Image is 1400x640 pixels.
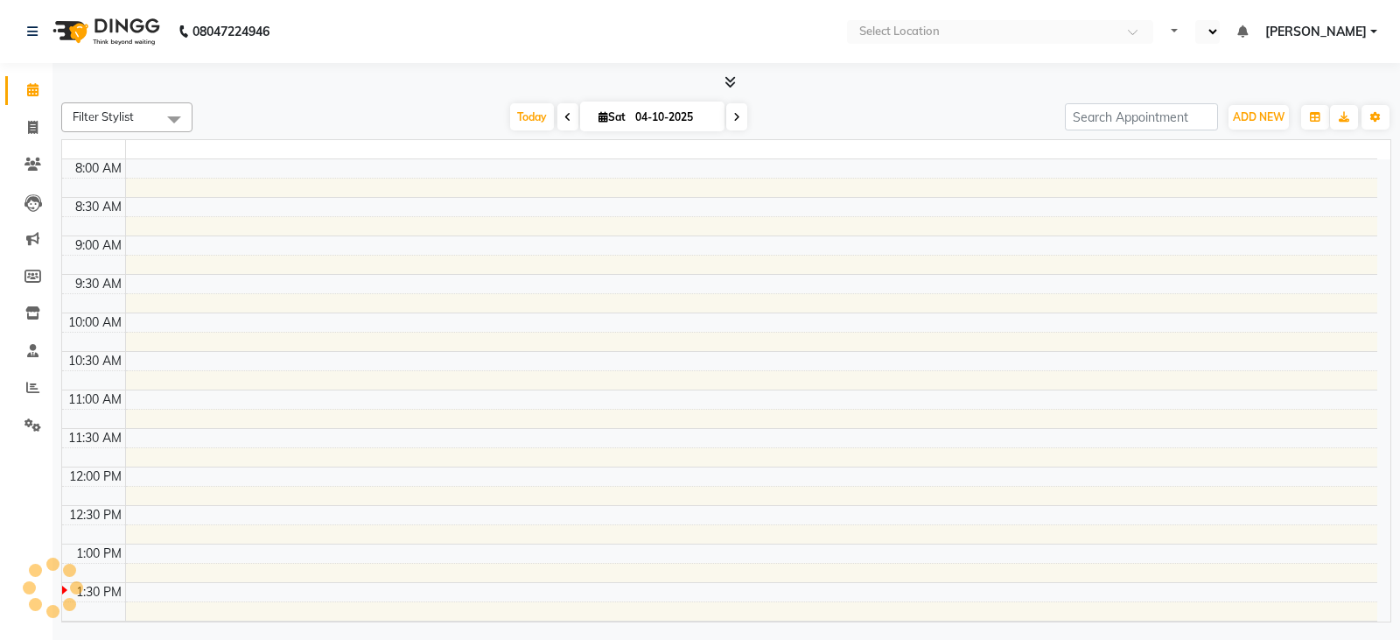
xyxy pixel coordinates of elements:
[1233,110,1284,123] span: ADD NEW
[1265,23,1367,41] span: [PERSON_NAME]
[65,390,125,409] div: 11:00 AM
[73,545,125,563] div: 1:00 PM
[72,198,125,216] div: 8:30 AM
[1228,105,1289,130] button: ADD NEW
[73,583,125,601] div: 1:30 PM
[65,313,125,332] div: 10:00 AM
[72,275,125,293] div: 9:30 AM
[72,159,125,178] div: 8:00 AM
[859,23,940,40] div: Select Location
[630,104,717,130] input: 2025-10-04
[73,109,134,123] span: Filter Stylist
[192,7,269,56] b: 08047224946
[65,429,125,447] div: 11:30 AM
[73,622,125,640] div: 2:00 PM
[66,506,125,524] div: 12:30 PM
[65,352,125,370] div: 10:30 AM
[1065,103,1218,130] input: Search Appointment
[45,7,164,56] img: logo
[510,103,554,130] span: Today
[72,236,125,255] div: 9:00 AM
[594,110,630,123] span: Sat
[66,468,125,486] div: 12:00 PM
